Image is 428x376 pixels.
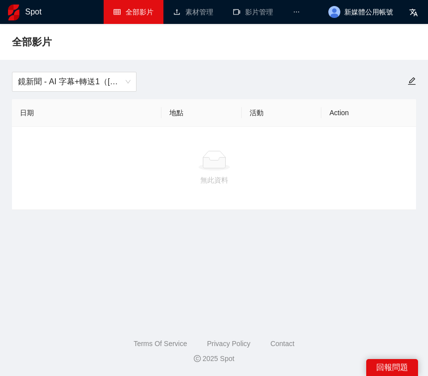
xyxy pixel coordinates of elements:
span: 全部影片 [126,8,153,16]
div: 2025 Spot [8,353,420,364]
span: table [114,8,121,15]
div: 無此資料 [20,175,408,186]
span: edit [408,77,416,85]
span: 全部影片 [12,34,52,50]
span: ellipsis [293,8,300,15]
th: 活動 [242,99,322,127]
div: 回報問題 [366,359,418,376]
img: logo [8,4,19,20]
img: avatar [328,6,340,18]
span: copyright [194,355,201,362]
th: Action [321,99,416,127]
span: 鏡新聞 - AI 字幕+轉送1（2025-2027） [18,72,131,91]
a: Privacy Policy [207,340,250,348]
a: upload素材管理 [173,8,213,16]
a: Terms Of Service [134,340,187,348]
a: video-camera影片管理 [233,8,273,16]
a: Contact [271,340,294,348]
th: 地點 [161,99,242,127]
th: 日期 [12,99,161,127]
